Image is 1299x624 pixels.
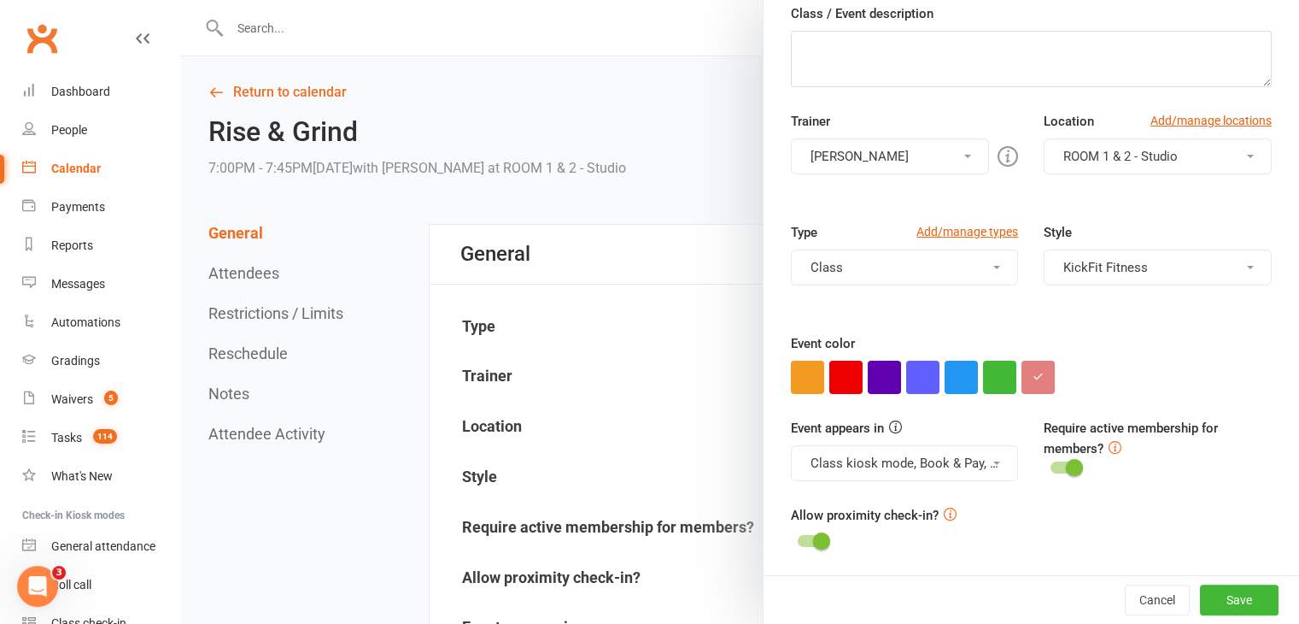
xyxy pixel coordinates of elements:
[1044,222,1072,243] label: Style
[104,391,118,405] span: 5
[17,566,58,607] iframe: Intercom live chat
[51,431,82,444] div: Tasks
[791,333,855,354] label: Event color
[22,111,180,150] a: People
[52,566,66,580] span: 3
[791,138,990,174] button: [PERSON_NAME]
[51,162,101,175] div: Calendar
[22,457,180,496] a: What's New
[51,315,120,329] div: Automations
[22,527,180,566] a: General attendance kiosk mode
[51,238,93,252] div: Reports
[22,150,180,188] a: Calendar
[22,419,180,457] a: Tasks 114
[1150,111,1272,130] a: Add/manage locations
[791,222,817,243] label: Type
[22,73,180,111] a: Dashboard
[51,539,155,553] div: General attendance
[51,354,100,368] div: Gradings
[1200,585,1279,615] button: Save
[791,3,933,24] label: Class / Event description
[51,85,110,98] div: Dashboard
[22,188,180,227] a: Payments
[791,250,1019,286] button: Class
[791,418,884,439] label: Event appears in
[22,265,180,303] a: Messages
[51,392,93,406] div: Waivers
[1044,250,1272,286] button: KickFit Fitness
[791,445,1019,481] button: Class kiosk mode, Book & Pay, Roll call, Clubworx website calendar and Mobile app
[22,380,180,419] a: Waivers 5
[791,111,830,132] label: Trainer
[20,17,63,60] a: Clubworx
[1063,149,1178,164] span: ROOM 1 & 2 - Studio
[51,200,105,214] div: Payments
[791,505,939,526] label: Allow proximity check-in?
[93,429,117,444] span: 114
[1044,138,1272,174] button: ROOM 1 & 2 - Studio
[51,469,113,483] div: What's New
[916,222,1018,241] a: Add/manage types
[1044,111,1094,132] label: Location
[1125,585,1190,615] button: Cancel
[51,123,87,137] div: People
[22,227,180,265] a: Reports
[22,342,180,380] a: Gradings
[51,277,105,291] div: Messages
[22,566,180,604] a: Roll call
[1044,421,1218,456] label: Require active membership for members?
[22,303,180,342] a: Automations
[51,578,91,592] div: Roll call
